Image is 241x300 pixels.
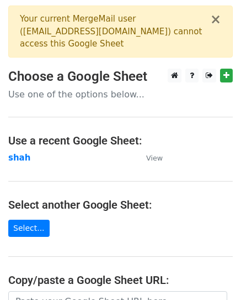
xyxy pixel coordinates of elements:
h4: Use a recent Google Sheet: [8,134,233,147]
a: shah [8,153,30,163]
small: View [146,154,163,162]
h4: Copy/paste a Google Sheet URL: [8,273,233,287]
h4: Select another Google Sheet: [8,198,233,211]
button: × [210,13,221,26]
p: Use one of the options below... [8,89,233,100]
h3: Choose a Google Sheet [8,69,233,85]
a: View [135,153,163,163]
div: Your current MergeMail user ( [EMAIL_ADDRESS][DOMAIN_NAME] ) cannot access this Google Sheet [20,13,210,50]
a: Select... [8,220,50,237]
